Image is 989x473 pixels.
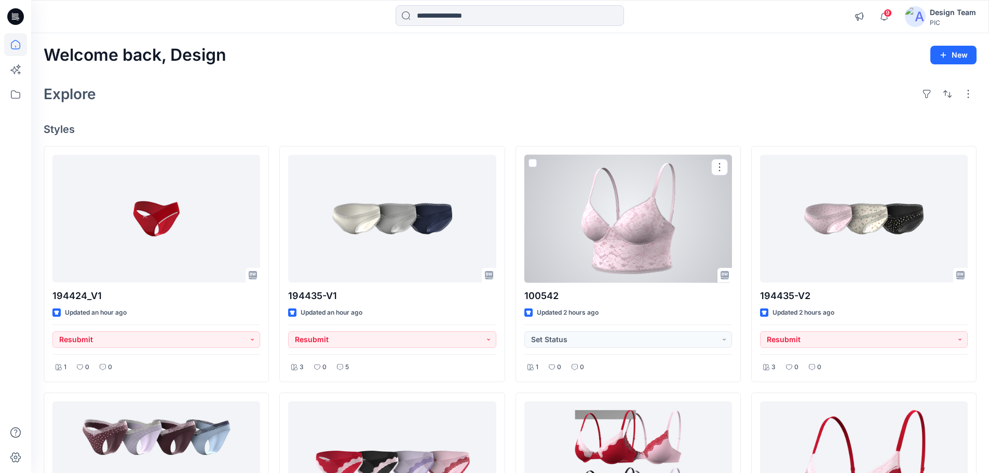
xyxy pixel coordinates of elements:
[930,46,977,64] button: New
[760,155,968,283] a: 194435-V2
[794,362,798,373] p: 0
[65,307,127,318] p: Updated an hour ago
[771,362,776,373] p: 3
[345,362,349,373] p: 5
[52,289,260,303] p: 194424_V1
[44,123,977,136] h4: Styles
[288,155,496,283] a: 194435-V1
[773,307,834,318] p: Updated 2 hours ago
[288,289,496,303] p: 194435-V1
[580,362,584,373] p: 0
[44,46,226,65] h2: Welcome back, Design
[524,289,732,303] p: 100542
[817,362,821,373] p: 0
[930,6,976,19] div: Design Team
[760,289,968,303] p: 194435-V2
[44,86,96,102] h2: Explore
[300,362,304,373] p: 3
[884,9,892,17] span: 9
[301,307,362,318] p: Updated an hour ago
[64,362,66,373] p: 1
[537,307,599,318] p: Updated 2 hours ago
[930,19,976,26] div: PIC
[536,362,538,373] p: 1
[905,6,926,27] img: avatar
[524,155,732,283] a: 100542
[52,155,260,283] a: 194424_V1
[108,362,112,373] p: 0
[85,362,89,373] p: 0
[557,362,561,373] p: 0
[322,362,327,373] p: 0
